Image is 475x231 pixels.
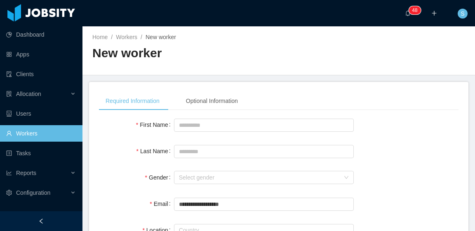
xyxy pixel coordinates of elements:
[409,6,421,14] sup: 48
[16,91,41,97] span: Allocation
[136,148,174,154] label: Last Name
[92,45,279,62] h2: New worker
[6,91,12,97] i: icon: solution
[405,10,411,16] i: icon: bell
[6,170,12,176] i: icon: line-chart
[415,6,418,14] p: 8
[179,173,340,182] div: Select gender
[6,46,76,63] a: icon: appstoreApps
[431,10,437,16] i: icon: plus
[141,34,142,40] span: /
[174,145,354,158] input: Last Name
[174,198,354,211] input: Email
[6,66,76,82] a: icon: auditClients
[145,174,174,181] label: Gender
[461,9,464,19] span: S
[116,34,137,40] a: Workers
[136,121,174,128] label: First Name
[6,26,76,43] a: icon: pie-chartDashboard
[6,125,76,142] a: icon: userWorkers
[412,6,415,14] p: 4
[16,170,36,176] span: Reports
[174,119,354,132] input: First Name
[6,190,12,196] i: icon: setting
[146,34,176,40] span: New worker
[92,34,108,40] a: Home
[6,145,76,161] a: icon: profileTasks
[111,34,113,40] span: /
[179,92,245,110] div: Optional Information
[150,201,174,207] label: Email
[16,189,50,196] span: Configuration
[6,105,76,122] a: icon: robotUsers
[344,175,349,181] i: icon: down
[99,92,166,110] div: Required Information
